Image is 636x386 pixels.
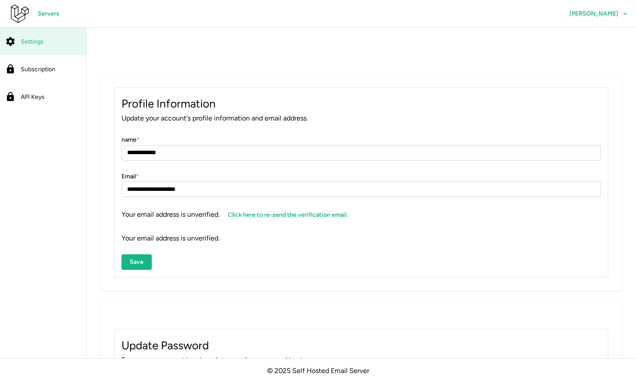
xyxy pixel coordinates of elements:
[121,336,601,355] p: Update Password
[21,38,44,45] span: Settings
[21,66,55,73] span: Subscription
[38,6,59,21] span: Servers
[130,255,144,269] span: Save
[561,6,636,22] button: [PERSON_NAME]
[121,172,139,181] label: Email
[121,254,152,270] button: Save
[121,113,601,124] p: Update your account's profile information and email address.
[121,207,601,223] p: Your email address is unverified.
[121,135,140,145] label: name
[228,208,348,222] span: Click here to re-send the verification email.
[220,207,356,223] a: Click here to re-send the verification email.
[121,95,601,113] p: Profile Information
[29,6,67,22] a: Servers
[21,93,45,101] span: API Keys
[121,355,601,366] p: Ensure your account is using a long, random password to stay secure.
[569,11,618,17] span: [PERSON_NAME]
[121,233,601,244] p: Your email address is unverified.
